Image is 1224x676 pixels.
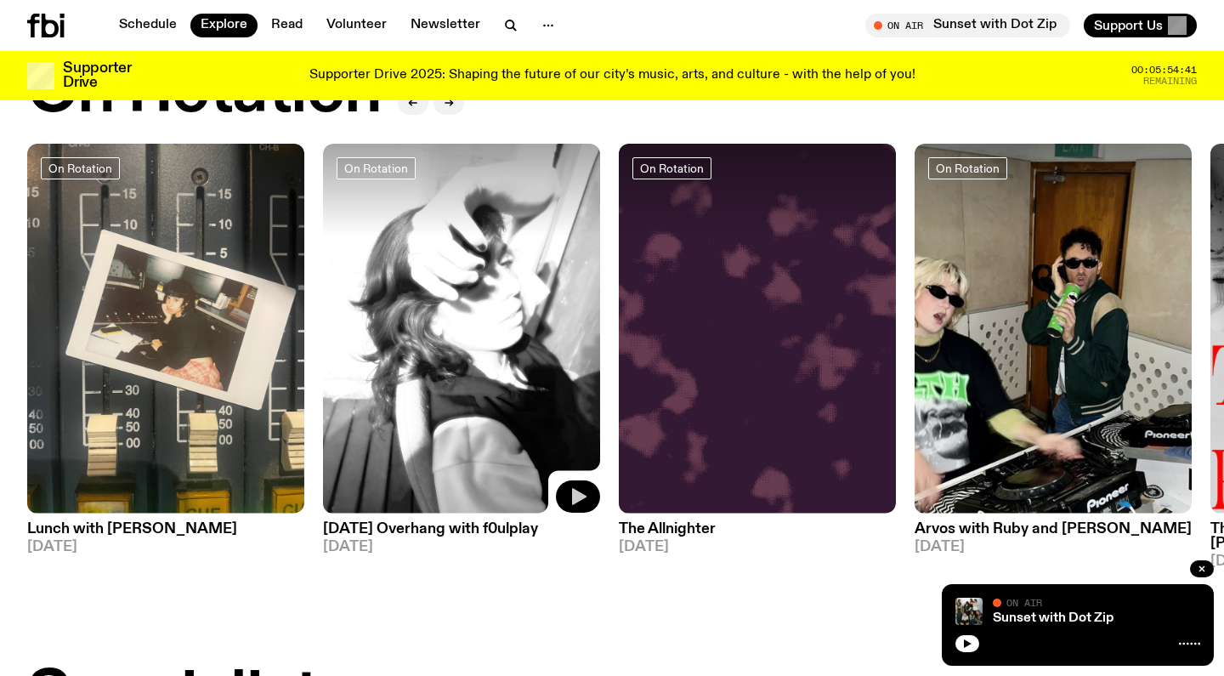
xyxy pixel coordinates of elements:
[41,157,120,179] a: On Rotation
[400,14,490,37] a: Newsletter
[323,540,600,554] span: [DATE]
[27,144,304,514] img: A polaroid of Ella Avni in the studio on top of the mixer which is also located in the studio.
[928,157,1007,179] a: On Rotation
[1143,77,1197,86] span: Remaining
[323,522,600,537] h3: [DATE] Overhang with f0ulplay
[27,60,381,125] h2: On Rotation
[1131,65,1197,75] span: 00:05:54:41
[619,514,896,554] a: The Allnighter[DATE]
[936,162,1000,174] span: On Rotation
[865,14,1070,37] button: On AirSunset with Dot Zip
[344,162,408,174] span: On Rotation
[337,157,416,179] a: On Rotation
[109,14,187,37] a: Schedule
[323,514,600,554] a: [DATE] Overhang with f0ulplay[DATE]
[316,14,397,37] a: Volunteer
[27,514,304,554] a: Lunch with [PERSON_NAME][DATE]
[48,162,112,174] span: On Rotation
[915,514,1192,554] a: Arvos with Ruby and [PERSON_NAME][DATE]
[915,540,1192,554] span: [DATE]
[619,540,896,554] span: [DATE]
[27,522,304,537] h3: Lunch with [PERSON_NAME]
[632,157,711,179] a: On Rotation
[261,14,313,37] a: Read
[915,144,1192,514] img: Ruby wears a Collarbones t shirt and pretends to play the DJ decks, Al sings into a pringles can....
[1084,14,1197,37] button: Support Us
[1006,597,1042,608] span: On Air
[309,68,915,83] p: Supporter Drive 2025: Shaping the future of our city’s music, arts, and culture - with the help o...
[190,14,258,37] a: Explore
[619,522,896,537] h3: The Allnighter
[993,611,1113,625] a: Sunset with Dot Zip
[27,540,304,554] span: [DATE]
[63,61,131,90] h3: Supporter Drive
[640,162,704,174] span: On Rotation
[1094,18,1163,33] span: Support Us
[915,522,1192,537] h3: Arvos with Ruby and [PERSON_NAME]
